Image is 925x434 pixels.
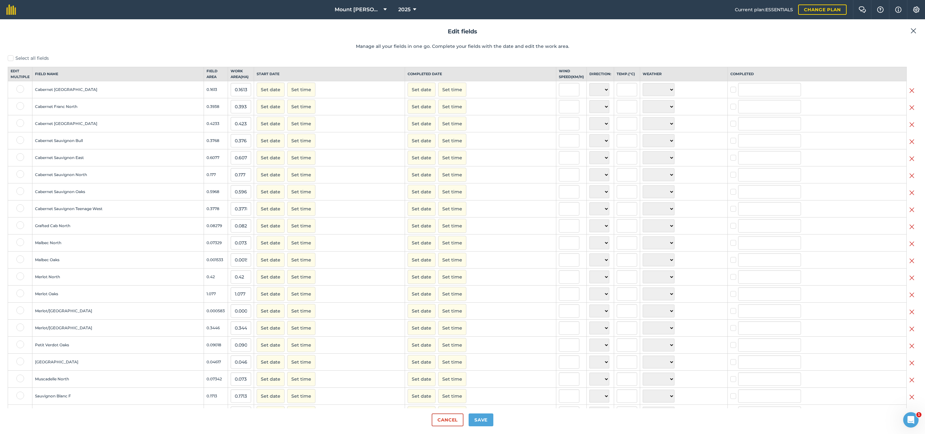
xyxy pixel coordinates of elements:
[408,83,436,97] button: Set date
[257,321,285,335] button: Set date
[877,6,884,13] img: A question mark icon
[257,168,285,182] button: Set date
[204,371,228,388] td: 0.07342
[287,389,315,403] button: Set time
[408,100,436,114] button: Set date
[438,406,466,420] button: Set time
[556,67,586,81] th: Wind speed ( km/h )
[909,223,914,231] img: svg+xml;base64,PHN2ZyB4bWxucz0iaHR0cDovL3d3dy53My5vcmcvMjAwMC9zdmciIHdpZHRoPSIyMiIgaGVpZ2h0PSIzMC...
[8,67,32,81] th: Edit multiple
[204,200,228,217] td: 0.3778
[204,149,228,166] td: 0.6077
[909,138,914,146] img: svg+xml;base64,PHN2ZyB4bWxucz0iaHR0cDovL3d3dy53My5vcmcvMjAwMC9zdmciIHdpZHRoPSIyMiIgaGVpZ2h0PSIzMC...
[32,337,204,354] td: Petit Verdot Oaks
[257,355,285,369] button: Set date
[287,100,315,114] button: Set time
[438,372,466,386] button: Set time
[798,4,847,15] a: Change plan
[405,67,556,81] th: Completed date
[287,270,315,284] button: Set time
[257,287,285,301] button: Set date
[204,115,228,132] td: 0.4233
[32,405,204,422] td: Sauvignon Blanc H
[438,355,466,369] button: Set time
[257,117,285,131] button: Set date
[735,6,793,13] span: Current plan : ESSENTIALS
[287,355,315,369] button: Set time
[287,219,315,233] button: Set time
[909,121,914,128] img: svg+xml;base64,PHN2ZyB4bWxucz0iaHR0cDovL3d3dy53My5vcmcvMjAwMC9zdmciIHdpZHRoPSIyMiIgaGVpZ2h0PSIzMC...
[204,98,228,115] td: 0.3938
[909,308,914,316] img: svg+xml;base64,PHN2ZyB4bWxucz0iaHR0cDovL3d3dy53My5vcmcvMjAwMC9zdmciIHdpZHRoPSIyMiIgaGVpZ2h0PSIzMC...
[204,81,228,98] td: 0.1613
[257,270,285,284] button: Set date
[32,67,204,81] th: Field name
[408,355,436,369] button: Set date
[287,304,315,318] button: Set time
[335,6,381,13] span: Mount [PERSON_NAME]
[204,217,228,235] td: 0.08279
[408,134,436,148] button: Set date
[32,115,204,132] td: Cabernet [GEOGRAPHIC_DATA]
[408,202,436,216] button: Set date
[859,6,866,13] img: Two speech bubbles overlapping with the left bubble in the forefront
[204,337,228,354] td: 0.09018
[257,134,285,148] button: Set date
[257,185,285,199] button: Set date
[32,354,204,371] td: [GEOGRAPHIC_DATA]
[408,117,436,131] button: Set date
[408,270,436,284] button: Set date
[204,303,228,320] td: 0.000583
[287,372,315,386] button: Set time
[228,67,254,81] th: Work area ( Ha )
[257,304,285,318] button: Set date
[909,104,914,111] img: svg+xml;base64,PHN2ZyB4bWxucz0iaHR0cDovL3d3dy53My5vcmcvMjAwMC9zdmciIHdpZHRoPSIyMiIgaGVpZ2h0PSIzMC...
[257,100,285,114] button: Set date
[204,320,228,337] td: 0.3446
[254,67,405,81] th: Start date
[909,393,914,401] img: svg+xml;base64,PHN2ZyB4bWxucz0iaHR0cDovL3d3dy53My5vcmcvMjAwMC9zdmciIHdpZHRoPSIyMiIgaGVpZ2h0PSIzMC...
[586,67,614,81] th: Direction:
[438,253,466,267] button: Set time
[8,55,917,62] label: Select all fields
[287,406,315,420] button: Set time
[287,151,315,165] button: Set time
[909,240,914,248] img: svg+xml;base64,PHN2ZyB4bWxucz0iaHR0cDovL3d3dy53My5vcmcvMjAwMC9zdmciIHdpZHRoPSIyMiIgaGVpZ2h0PSIzMC...
[32,132,204,149] td: Cabernet Sauvignon Bull
[287,338,315,352] button: Set time
[257,83,285,97] button: Set date
[909,325,914,333] img: svg+xml;base64,PHN2ZyB4bWxucz0iaHR0cDovL3d3dy53My5vcmcvMjAwMC9zdmciIHdpZHRoPSIyMiIgaGVpZ2h0PSIzMC...
[8,27,917,36] h2: Edit fields
[916,412,921,417] span: 1
[408,253,436,267] button: Set date
[257,236,285,250] button: Set date
[287,321,315,335] button: Set time
[438,83,466,97] button: Set time
[909,189,914,197] img: svg+xml;base64,PHN2ZyB4bWxucz0iaHR0cDovL3d3dy53My5vcmcvMjAwMC9zdmciIHdpZHRoPSIyMiIgaGVpZ2h0PSIzMC...
[204,132,228,149] td: 0.3768
[909,155,914,163] img: svg+xml;base64,PHN2ZyB4bWxucz0iaHR0cDovL3d3dy53My5vcmcvMjAwMC9zdmciIHdpZHRoPSIyMiIgaGVpZ2h0PSIzMC...
[287,83,315,97] button: Set time
[909,257,914,265] img: svg+xml;base64,PHN2ZyB4bWxucz0iaHR0cDovL3d3dy53My5vcmcvMjAwMC9zdmciIHdpZHRoPSIyMiIgaGVpZ2h0PSIzMC...
[408,168,436,182] button: Set date
[438,338,466,352] button: Set time
[909,274,914,282] img: svg+xml;base64,PHN2ZyB4bWxucz0iaHR0cDovL3d3dy53My5vcmcvMjAwMC9zdmciIHdpZHRoPSIyMiIgaGVpZ2h0PSIzMC...
[909,87,914,94] img: svg+xml;base64,PHN2ZyB4bWxucz0iaHR0cDovL3d3dy53My5vcmcvMjAwMC9zdmciIHdpZHRoPSIyMiIgaGVpZ2h0PSIzMC...
[32,320,204,337] td: Merlot/[GEOGRAPHIC_DATA]
[204,388,228,405] td: 0.1713
[287,202,315,216] button: Set time
[8,43,917,50] p: Manage all your fields in one go. Complete your fields with the date and edit the work area.
[257,372,285,386] button: Set date
[398,6,410,13] span: 2025
[438,151,466,165] button: Set time
[204,286,228,303] td: 1.077
[257,151,285,165] button: Set date
[32,166,204,183] td: Cabernet Sauvignon North
[287,117,315,131] button: Set time
[408,321,436,335] button: Set date
[438,389,466,403] button: Set time
[408,338,436,352] button: Set date
[257,219,285,233] button: Set date
[32,149,204,166] td: Cabernet Sauvignon East
[909,291,914,299] img: svg+xml;base64,PHN2ZyB4bWxucz0iaHR0cDovL3d3dy53My5vcmcvMjAwMC9zdmciIHdpZHRoPSIyMiIgaGVpZ2h0PSIzMC...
